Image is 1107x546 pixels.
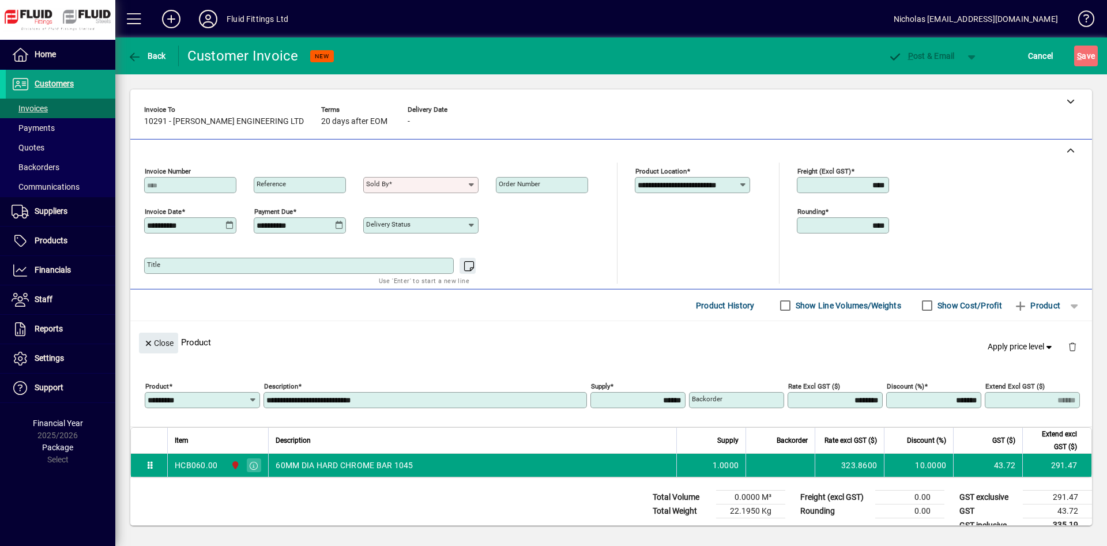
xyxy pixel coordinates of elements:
a: Backorders [6,157,115,177]
td: 0.0000 M³ [716,491,785,504]
span: Invoices [12,104,48,113]
span: Backorders [12,163,59,172]
div: HCB060.00 [175,460,217,471]
mat-label: Delivery status [366,220,411,228]
div: 323.8600 [822,460,877,471]
mat-label: Extend excl GST ($) [985,382,1045,390]
mat-label: Title [147,261,160,269]
td: 291.47 [1023,491,1092,504]
button: Profile [190,9,227,29]
span: Customers [35,79,74,88]
span: P [908,51,913,61]
mat-label: Product [145,382,169,390]
td: 10.0000 [884,454,953,477]
td: 291.47 [1022,454,1091,477]
button: Cancel [1025,46,1056,66]
span: Financial Year [33,419,83,428]
button: Add [153,9,190,29]
app-page-header-button: Back [115,46,179,66]
span: NEW [315,52,329,60]
mat-label: Rounding [797,208,825,216]
span: GST ($) [992,434,1015,447]
a: Home [6,40,115,69]
span: Cancel [1028,47,1053,65]
span: Item [175,434,189,447]
button: Back [125,46,169,66]
span: Package [42,443,73,452]
span: 20 days after EOM [321,117,387,126]
mat-label: Description [264,382,298,390]
td: Total Volume [647,491,716,504]
span: Suppliers [35,206,67,216]
mat-label: Invoice number [145,167,191,175]
a: Invoices [6,99,115,118]
td: GST [954,504,1023,518]
div: Nicholas [EMAIL_ADDRESS][DOMAIN_NAME] [894,10,1058,28]
span: Description [276,434,311,447]
div: Customer Invoice [187,47,299,65]
span: FLUID FITTINGS CHRISTCHURCH [228,459,241,472]
mat-label: Discount (%) [887,382,924,390]
span: ave [1077,47,1095,65]
span: S [1077,51,1082,61]
span: Apply price level [988,341,1055,353]
span: Settings [35,353,64,363]
span: Payments [12,123,55,133]
span: Product History [696,296,755,315]
td: 0.00 [875,504,944,518]
mat-label: Rate excl GST ($) [788,382,840,390]
a: Suppliers [6,197,115,226]
span: - [408,117,410,126]
span: Close [144,334,174,353]
label: Show Cost/Profit [935,300,1002,311]
mat-label: Sold by [366,180,389,188]
span: 60MM DIA HARD CHROME BAR 1045 [276,460,413,471]
button: Post & Email [882,46,961,66]
a: Support [6,374,115,402]
span: Products [35,236,67,245]
td: 22.1950 Kg [716,504,785,518]
mat-label: Freight (excl GST) [797,167,851,175]
span: Staff [35,295,52,304]
span: Quotes [12,143,44,152]
mat-label: Product location [635,167,687,175]
a: Payments [6,118,115,138]
span: Support [35,383,63,392]
span: Extend excl GST ($) [1030,428,1077,453]
mat-label: Order number [499,180,540,188]
button: Product [1008,295,1066,316]
span: Product [1014,296,1060,315]
mat-label: Supply [591,382,610,390]
mat-label: Payment due [254,208,293,216]
span: Supply [717,434,739,447]
a: Staff [6,285,115,314]
mat-label: Reference [257,180,286,188]
span: Backorder [777,434,808,447]
span: ost & Email [888,51,955,61]
a: Settings [6,344,115,373]
span: 1.0000 [713,460,739,471]
span: Discount (%) [907,434,946,447]
app-page-header-button: Delete [1059,341,1086,352]
td: GST inclusive [954,518,1023,533]
td: 0.00 [875,491,944,504]
button: Save [1074,46,1098,66]
a: Products [6,227,115,255]
a: Communications [6,177,115,197]
button: Product History [691,295,759,316]
td: 43.72 [1023,504,1092,518]
td: Rounding [795,504,875,518]
label: Show Line Volumes/Weights [793,300,901,311]
span: Home [35,50,56,59]
td: Freight (excl GST) [795,491,875,504]
div: Fluid Fittings Ltd [227,10,288,28]
span: Reports [35,324,63,333]
a: Quotes [6,138,115,157]
td: 335.19 [1023,518,1092,533]
span: Back [127,51,166,61]
div: Product [130,321,1092,363]
span: 10291 - [PERSON_NAME] ENGINEERING LTD [144,117,304,126]
span: Financials [35,265,71,274]
td: 43.72 [953,454,1022,477]
app-page-header-button: Close [136,337,181,348]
